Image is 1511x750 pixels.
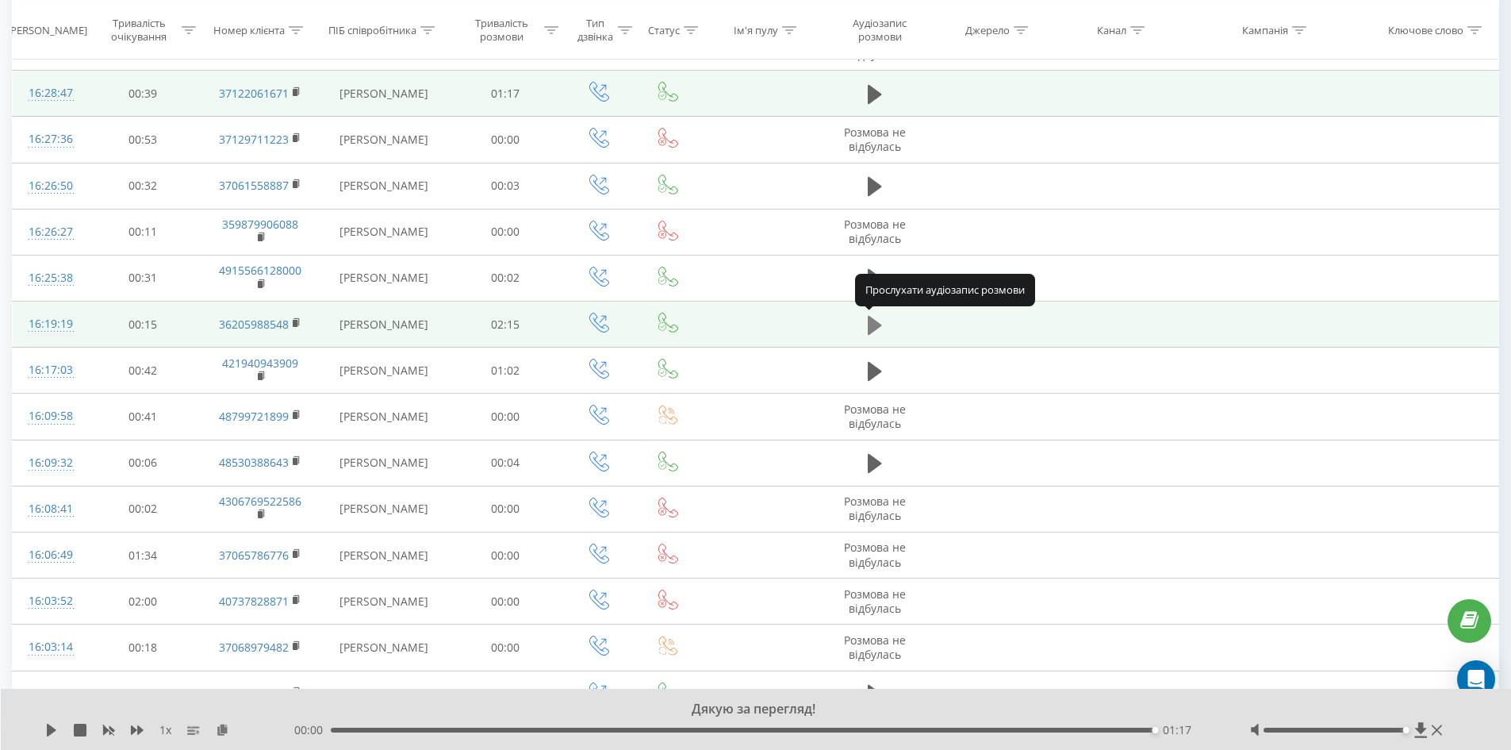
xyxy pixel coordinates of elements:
div: Джерело [965,23,1010,37]
td: [PERSON_NAME] [320,394,448,440]
span: Розмова не відбулась [844,402,906,431]
td: [PERSON_NAME] [320,255,448,301]
div: Open Intercom Messenger [1457,660,1495,698]
td: 01:17 [448,71,563,117]
div: 16:26:27 [29,217,70,248]
td: 02:00 [86,579,201,625]
div: Тривалість розмови [462,17,541,44]
td: 00:00 [448,209,563,255]
td: 00:41 [86,394,201,440]
td: 00:00 [448,579,563,625]
a: 36205988548 [219,317,289,332]
div: 16:08:41 [29,494,70,525]
td: 00:02 [448,255,563,301]
td: [PERSON_NAME] [320,625,448,671]
a: 48530388643 [219,455,289,470]
td: 00:42 [86,348,201,394]
div: Номер клієнта [213,23,285,37]
td: 01:02 [448,348,563,394]
td: 00:18 [86,625,201,671]
div: Канал [1097,23,1126,37]
td: [PERSON_NAME] [320,486,448,532]
span: Розмова не відбулась [844,633,906,662]
span: 00:00 [294,722,331,738]
div: 16:25:38 [29,263,70,294]
span: Розмова не відбулась [844,540,906,569]
a: 37068979482 [219,640,289,655]
a: 37061558887 [219,178,289,193]
a: 37122061671 [219,86,289,101]
div: 16:26:50 [29,171,70,202]
span: Розмова не відбулась [844,217,906,246]
td: 00:15 [86,302,201,348]
div: Аудіозапис розмови [834,17,926,44]
div: Тип дзвінка [577,17,614,44]
a: 37129711223 [219,132,289,147]
div: Accessibility label [1403,727,1409,733]
div: 16:19:19 [29,309,70,340]
td: 01:34 [86,533,201,579]
a: 37061093301 [219,686,289,701]
div: 16:06:49 [29,540,70,571]
td: 00:33 [86,671,201,717]
div: 16:03:14 [29,632,70,663]
td: 00:04 [448,671,563,717]
div: 16:09:32 [29,448,70,479]
td: 00:06 [86,440,201,486]
td: 00:31 [86,255,201,301]
a: 359879906088 [222,217,298,232]
a: 4306769522586 [219,494,301,509]
div: ПІБ співробітника [328,23,416,37]
td: [PERSON_NAME] [320,533,448,579]
td: 00:04 [448,440,563,486]
td: 00:53 [86,117,201,163]
td: 00:03 [448,163,563,209]
span: Розмова не відбулась [844,494,906,523]
td: [PERSON_NAME] [320,671,448,717]
div: 16:27:36 [29,124,70,155]
td: [PERSON_NAME] [320,302,448,348]
span: 01:17 [1163,722,1191,738]
div: Ім'я пулу [734,23,778,37]
td: [PERSON_NAME] [320,579,448,625]
td: 00:32 [86,163,201,209]
div: 16:17:03 [29,355,70,386]
td: 00:00 [448,486,563,532]
div: Тривалість очікування [100,17,178,44]
div: [PERSON_NAME] [7,23,87,37]
span: Розмова не відбулась [844,125,906,154]
div: Кампанія [1242,23,1288,37]
td: [PERSON_NAME] [320,440,448,486]
div: 16:28:47 [29,78,70,109]
a: 4915566128000 [219,263,301,278]
td: [PERSON_NAME] [320,163,448,209]
a: 421940943909 [222,356,298,371]
div: 16:02:14 [29,679,70,710]
td: 00:00 [448,533,563,579]
div: Дякую за перегляд! [186,701,1306,718]
td: 00:02 [86,486,201,532]
td: 00:00 [448,394,563,440]
td: 00:00 [448,625,563,671]
td: [PERSON_NAME] [320,71,448,117]
a: 37065786776 [219,548,289,563]
td: [PERSON_NAME] [320,348,448,394]
span: Розмова не відбулась [844,587,906,616]
td: 02:15 [448,302,563,348]
div: 16:03:52 [29,586,70,617]
a: 48799721899 [219,409,289,424]
a: 40737828871 [219,594,289,609]
td: 00:00 [448,117,563,163]
td: 00:39 [86,71,201,117]
div: Accessibility label [1152,727,1158,733]
span: Розмова не відбулась [844,32,906,61]
td: 00:11 [86,209,201,255]
div: Ключове слово [1388,23,1463,37]
div: 16:09:58 [29,401,70,432]
div: Прослухати аудіозапис розмови [855,274,1035,306]
td: [PERSON_NAME] [320,117,448,163]
div: Статус [648,23,680,37]
td: [PERSON_NAME] [320,209,448,255]
span: 1 x [159,722,171,738]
